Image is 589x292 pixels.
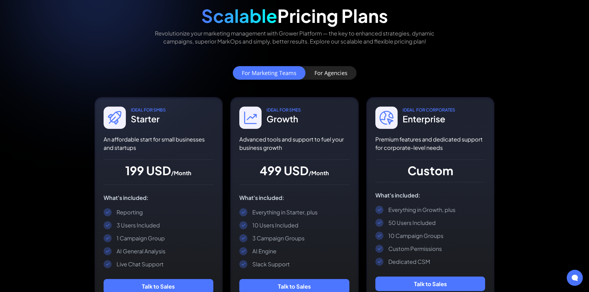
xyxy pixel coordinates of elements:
[171,169,191,176] span: /Month
[131,107,166,113] div: IDEAL For SmbS
[252,209,318,216] div: Everything in Starter, plus
[117,222,160,229] div: 3 Users Included
[144,29,445,45] p: Revolutionize your marketing management with Grower Platform — the key to enhanced strategies, dy...
[201,5,388,27] div: Pricing Plans
[117,260,164,268] div: Live Chat Support
[104,195,214,201] div: What's included:
[117,235,165,242] div: 1 Campaign Group
[403,113,455,125] div: Enterprise
[239,195,349,201] div: What's included:
[131,113,166,125] div: Starter
[375,192,485,198] div: What's included:
[117,209,143,216] div: Reporting
[104,135,214,152] p: An affordable start for small businesses and startups
[267,113,301,125] div: Growth
[309,169,329,176] span: /Month
[314,70,348,76] div: For Agencies
[375,135,485,152] p: Premium features and dedicated support for corporate-level needs
[375,167,485,174] div: Custom
[252,222,298,229] div: 10 Users Included
[388,206,455,214] div: Everything in Growth, plus
[403,107,455,113] div: IDEAL For CORPORATES
[252,248,276,255] div: AI Engine
[388,232,443,239] div: 10 Campaign Groups
[239,135,349,152] p: Advanced tools and support to fuel your business growth
[388,219,436,226] div: 50 Users Included
[267,107,301,113] div: IDEAL For SMes
[375,277,485,291] a: Talk to Sales
[242,70,297,76] div: For Marketing Teams
[117,248,165,255] div: AI General Analysis
[252,260,290,268] div: Slack Support
[388,258,430,265] div: Dedicated CSM
[388,245,442,252] div: Custom Permissions
[239,167,349,177] div: 499 USD
[104,167,214,177] div: 199 USD
[201,4,277,27] span: Scalable
[252,235,305,242] div: 3 Campaign Groups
